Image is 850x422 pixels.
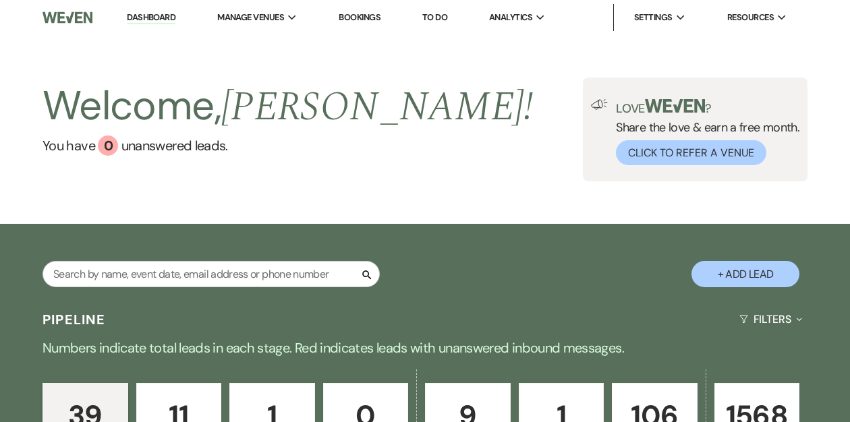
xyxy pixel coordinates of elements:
img: loud-speaker-illustration.svg [591,99,608,110]
a: Dashboard [127,11,175,24]
button: Click to Refer a Venue [616,140,766,165]
input: Search by name, event date, email address or phone number [42,261,380,287]
span: Settings [634,11,673,24]
img: weven-logo-green.svg [645,99,705,113]
span: Manage Venues [217,11,284,24]
a: Bookings [339,11,380,23]
button: + Add Lead [691,261,799,287]
p: Love ? [616,99,799,115]
a: To Do [422,11,447,23]
a: You have 0 unanswered leads. [42,135,533,156]
div: Share the love & earn a free month. [608,99,799,165]
h2: Welcome, [42,78,533,135]
img: Weven Logo [42,3,92,32]
h3: Pipeline [42,310,106,329]
div: 0 [98,135,118,156]
button: Filters [734,301,807,337]
span: Resources [727,11,774,24]
span: Analytics [489,11,532,24]
span: [PERSON_NAME] ! [221,76,533,138]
